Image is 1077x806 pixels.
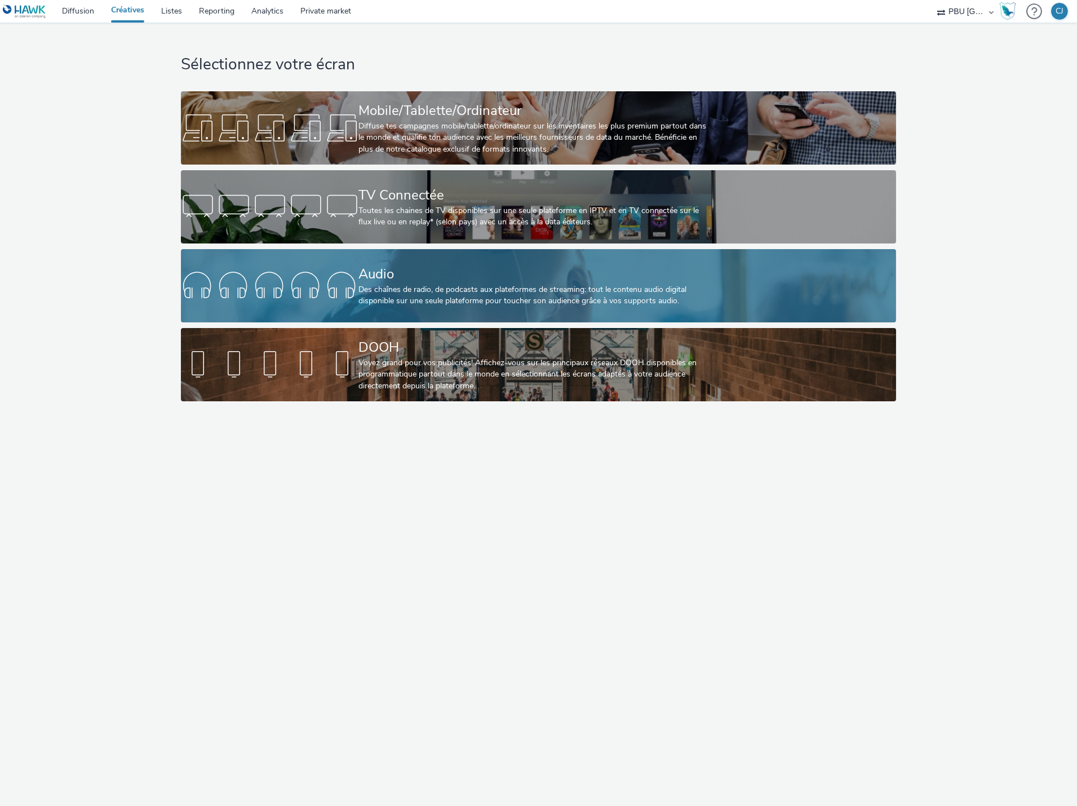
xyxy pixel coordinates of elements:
img: undefined Logo [3,5,46,19]
div: Audio [358,264,714,284]
div: TV Connectée [358,185,714,205]
div: Des chaînes de radio, de podcasts aux plateformes de streaming: tout le contenu audio digital dis... [358,284,714,307]
a: AudioDes chaînes de radio, de podcasts aux plateformes de streaming: tout le contenu audio digita... [181,249,896,322]
a: DOOHVoyez grand pour vos publicités! Affichez-vous sur les principaux réseaux DOOH disponibles en... [181,328,896,401]
div: Voyez grand pour vos publicités! Affichez-vous sur les principaux réseaux DOOH disponibles en pro... [358,357,714,392]
div: DOOH [358,338,714,357]
h1: Sélectionnez votre écran [181,54,896,76]
img: Hawk Academy [999,2,1016,20]
div: Mobile/Tablette/Ordinateur [358,101,714,121]
a: TV ConnectéeToutes les chaines de TV disponibles sur une seule plateforme en IPTV et en TV connec... [181,170,896,243]
div: CJ [1056,3,1063,20]
div: Diffuse tes campagnes mobile/tablette/ordinateur sur les inventaires les plus premium partout dan... [358,121,714,155]
div: Toutes les chaines de TV disponibles sur une seule plateforme en IPTV et en TV connectée sur le f... [358,205,714,228]
a: Mobile/Tablette/OrdinateurDiffuse tes campagnes mobile/tablette/ordinateur sur les inventaires le... [181,91,896,165]
a: Hawk Academy [999,2,1021,20]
